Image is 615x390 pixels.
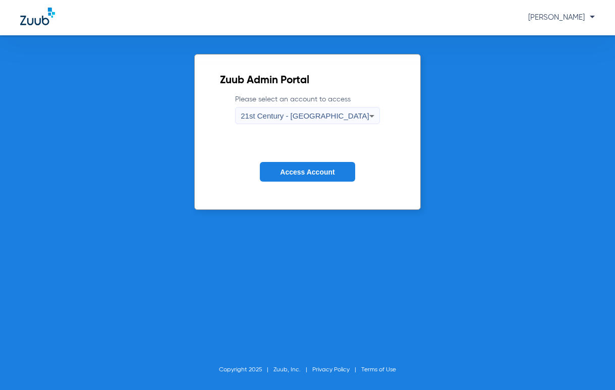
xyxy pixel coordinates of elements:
span: Access Account [280,168,334,176]
li: Zuub, Inc. [273,365,312,375]
img: Zuub Logo [20,8,55,25]
button: Access Account [260,162,355,182]
span: 21st Century - [GEOGRAPHIC_DATA] [241,112,369,120]
a: Terms of Use [361,367,396,373]
a: Privacy Policy [312,367,350,373]
li: Copyright 2025 [219,365,273,375]
h2: Zuub Admin Portal [220,76,395,86]
span: [PERSON_NAME] [528,14,595,21]
label: Please select an account to access [235,94,380,124]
